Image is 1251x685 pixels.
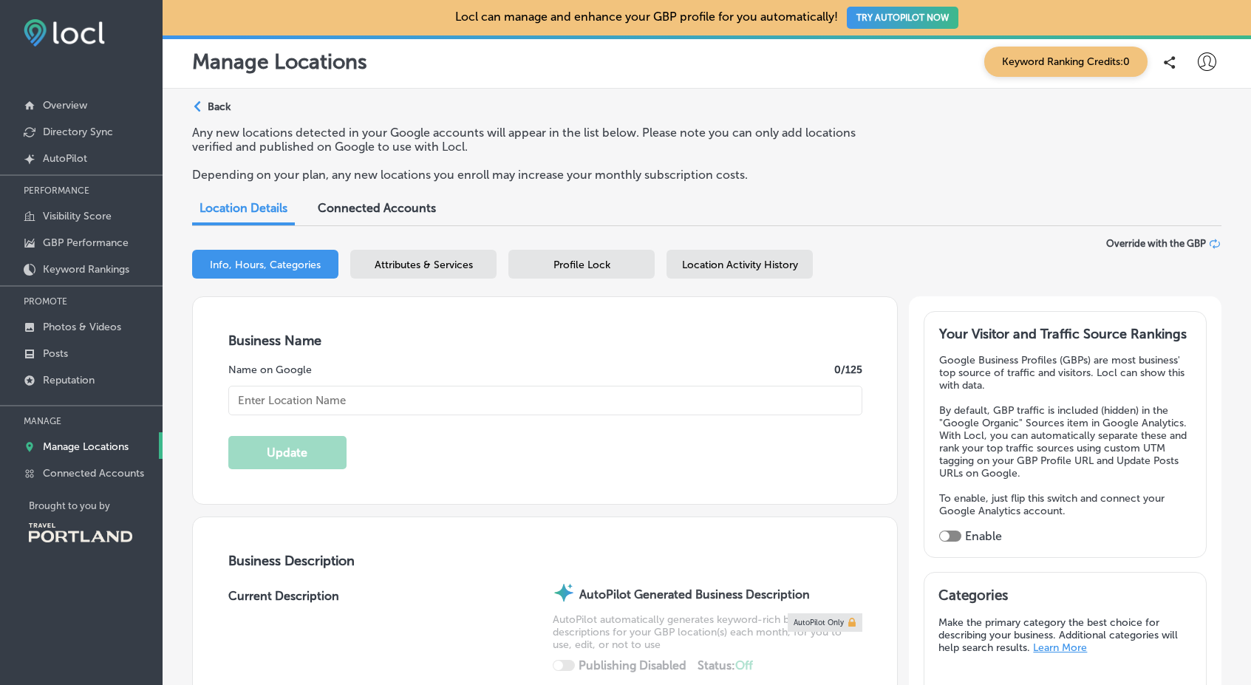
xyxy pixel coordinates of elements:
[43,126,113,138] p: Directory Sync
[200,201,287,215] span: Location Details
[553,259,610,271] span: Profile Lock
[43,236,129,249] p: GBP Performance
[834,364,862,376] label: 0 /125
[939,326,1192,342] h3: Your Visitor and Traffic Source Rankings
[29,500,163,511] p: Brought to you by
[579,587,810,601] strong: AutoPilot Generated Business Description
[43,263,129,276] p: Keyword Rankings
[1106,238,1206,249] span: Override with the GBP
[43,374,95,386] p: Reputation
[24,19,105,47] img: fda3e92497d09a02dc62c9cd864e3231.png
[984,47,1148,77] span: Keyword Ranking Credits: 0
[43,347,68,360] p: Posts
[938,587,1192,609] h3: Categories
[847,7,958,29] button: TRY AUTOPILOT NOW
[43,152,87,165] p: AutoPilot
[43,210,112,222] p: Visibility Score
[682,259,798,271] span: Location Activity History
[192,168,861,182] p: Depending on your plan, any new locations you enroll may increase your monthly subscription costs.
[29,523,132,542] img: Travel Portland
[318,201,436,215] span: Connected Accounts
[210,259,321,271] span: Info, Hours, Categories
[228,333,862,349] h3: Business Name
[228,436,347,469] button: Update
[1033,641,1087,654] a: Learn More
[228,364,312,376] label: Name on Google
[939,354,1192,392] p: Google Business Profiles (GBPs) are most business' top source of traffic and visitors. Locl can s...
[43,321,121,333] p: Photos & Videos
[938,616,1192,654] p: Make the primary category the best choice for describing your business. Additional categories wil...
[553,582,575,604] img: autopilot-icon
[939,492,1192,517] p: To enable, just flip this switch and connect your Google Analytics account.
[228,386,862,415] input: Enter Location Name
[43,99,87,112] p: Overview
[375,259,473,271] span: Attributes & Services
[965,529,1002,543] label: Enable
[208,100,231,113] p: Back
[192,50,367,74] p: Manage Locations
[228,553,862,569] h3: Business Description
[43,467,144,480] p: Connected Accounts
[939,404,1192,480] p: By default, GBP traffic is included (hidden) in the "Google Organic" Sources item in Google Analy...
[43,440,129,453] p: Manage Locations
[192,126,861,154] p: Any new locations detected in your Google accounts will appear in the list below. Please note you...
